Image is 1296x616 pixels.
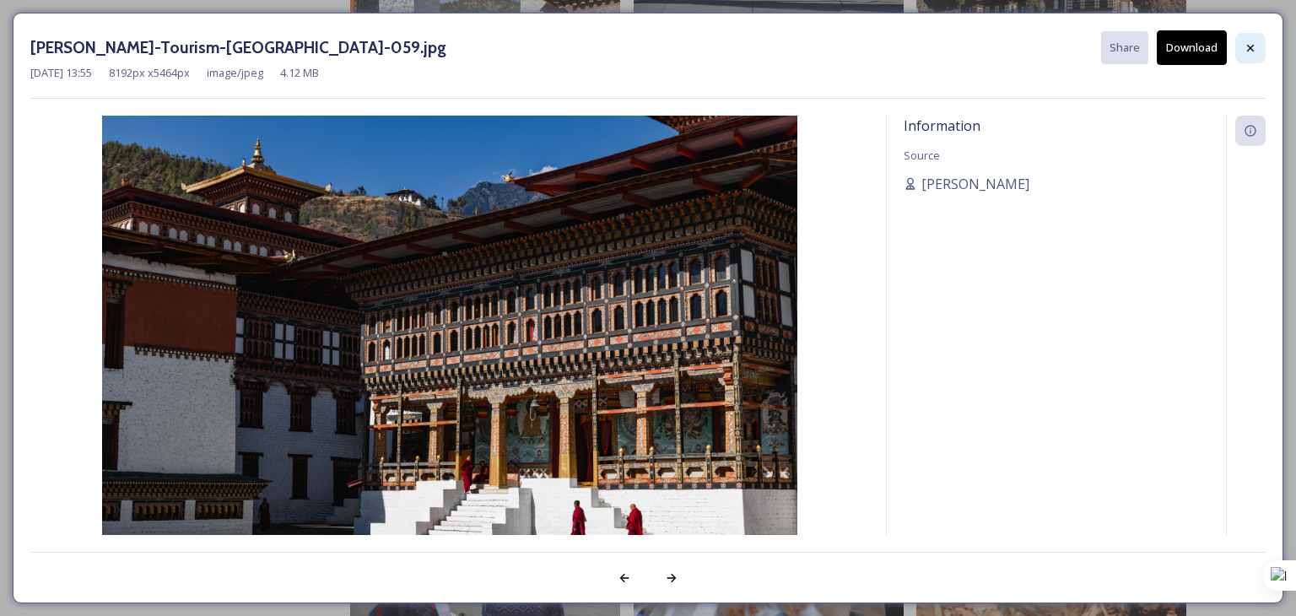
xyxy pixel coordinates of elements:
[904,116,980,135] span: Information
[1101,31,1148,64] button: Share
[1157,30,1227,65] button: Download
[904,148,940,163] span: Source
[30,35,446,60] h3: [PERSON_NAME]-Tourism-[GEOGRAPHIC_DATA]-059.jpg
[109,65,190,81] span: 8192 px x 5464 px
[280,65,319,81] span: 4.12 MB
[921,174,1029,194] span: [PERSON_NAME]
[30,116,869,580] img: Ben-Richards-Tourism-Bhutan-059.jpg
[30,65,92,81] span: [DATE] 13:55
[207,65,263,81] span: image/jpeg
